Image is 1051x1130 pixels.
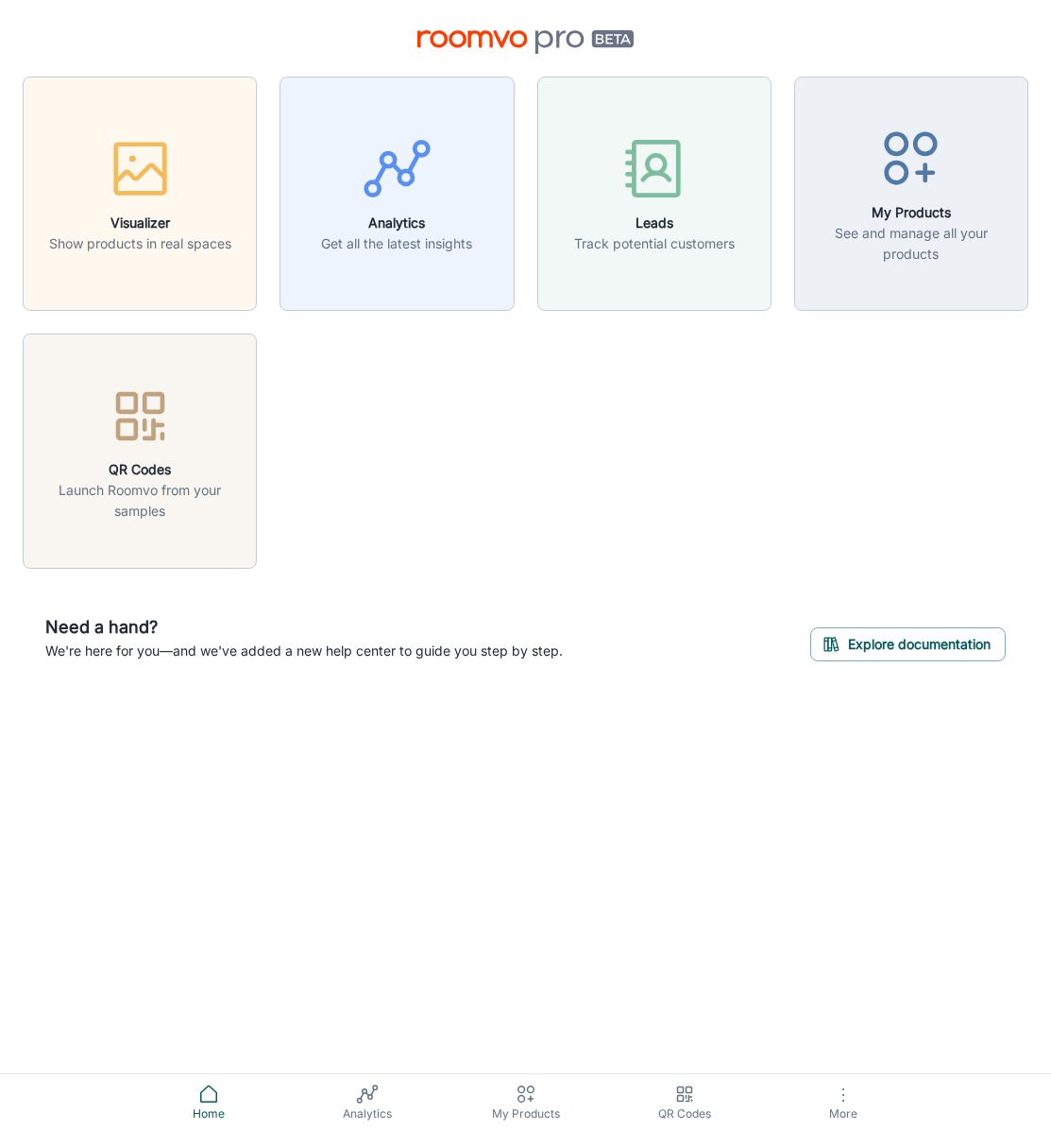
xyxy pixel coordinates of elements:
[810,633,1006,652] a: Explore documentation
[321,213,472,233] h6: Analytics
[299,1105,435,1122] span: Analytics
[764,1074,923,1130] button: More
[45,641,563,661] p: We're here for you—and we've added a new help center to guide you step by step.
[775,1106,911,1121] span: More
[810,627,1006,661] button: Explore documentation
[537,183,771,202] a: LeadsTrack potential customers
[458,1105,594,1122] span: My Products
[617,1105,753,1122] span: QR Codes
[23,440,257,459] a: QR CodesLaunch Roomvo from your samples
[806,202,1016,223] h6: My Products
[288,1074,447,1130] a: Analytics
[280,77,514,311] button: AnalyticsGet all the latest insights
[574,233,735,254] p: Track potential customers
[794,77,1028,311] button: My ProductsSee and manage all your products
[574,213,735,233] h6: Leads
[129,1074,288,1130] a: Home
[45,614,563,641] h6: Need a hand?
[794,183,1028,202] a: My ProductsSee and manage all your products
[141,1105,277,1122] span: Home
[35,480,245,522] p: Launch Roomvo from your samples
[23,334,257,568] button: QR CodesLaunch Roomvo from your samples
[447,1074,605,1130] a: My Products
[35,459,245,480] h6: QR Codes
[321,233,472,254] p: Get all the latest insights
[417,30,634,54] img: Roomvo PRO Beta
[280,183,514,202] a: AnalyticsGet all the latest insights
[806,223,1016,265] p: See and manage all your products
[605,1074,764,1130] a: QR Codes
[49,233,231,254] p: Show products in real spaces
[49,213,231,233] h6: Visualizer
[537,77,771,311] button: LeadsTrack potential customers
[23,77,257,311] button: VisualizerShow products in real spaces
